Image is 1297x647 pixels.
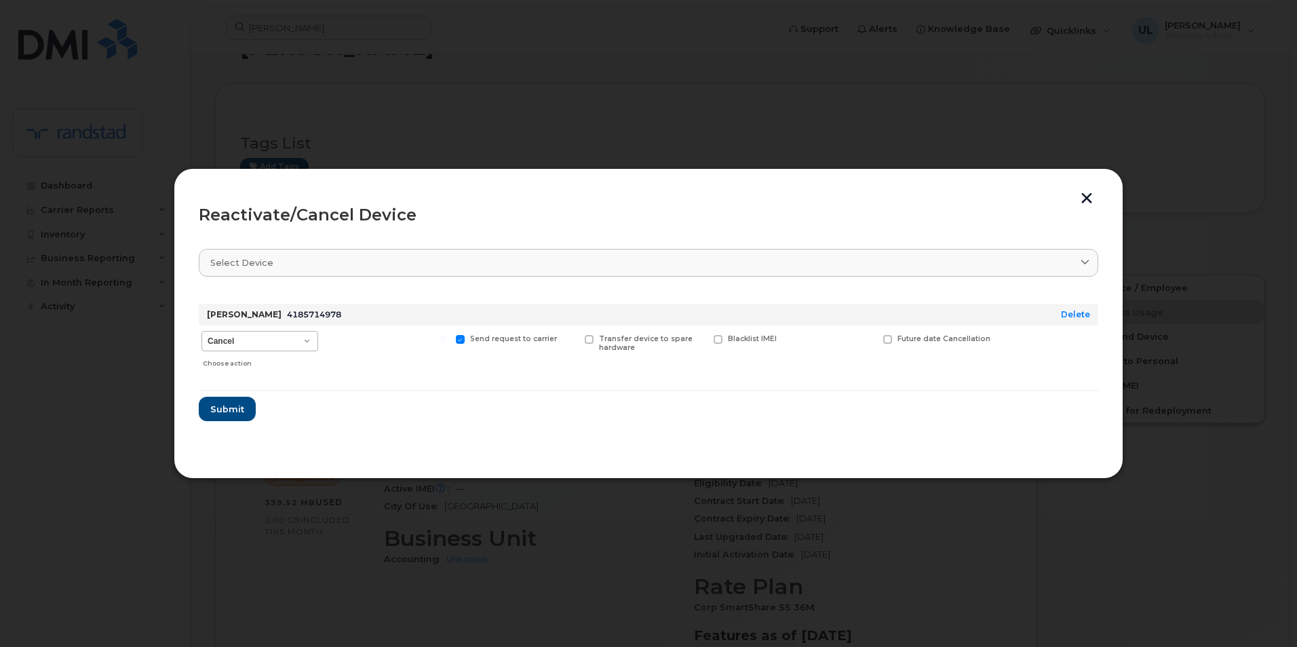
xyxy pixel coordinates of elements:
input: Blacklist IMEI [697,335,704,342]
input: Transfer device to spare hardware [568,335,575,342]
strong: [PERSON_NAME] [207,309,282,319]
input: Future date Cancellation [867,335,874,342]
input: Send request to carrier [440,335,446,342]
span: 4185714978 [287,309,341,319]
span: Blacklist IMEI [728,334,777,343]
span: Future date Cancellation [897,334,990,343]
span: Transfer device to spare hardware [599,334,693,352]
div: Reactivate/Cancel Device [199,207,1098,223]
a: Select device [199,249,1098,277]
button: Submit [199,397,256,421]
div: Choose action [203,353,318,369]
span: Select device [210,256,273,269]
a: Delete [1061,309,1090,319]
span: Submit [210,403,244,416]
span: Send request to carrier [470,334,557,343]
